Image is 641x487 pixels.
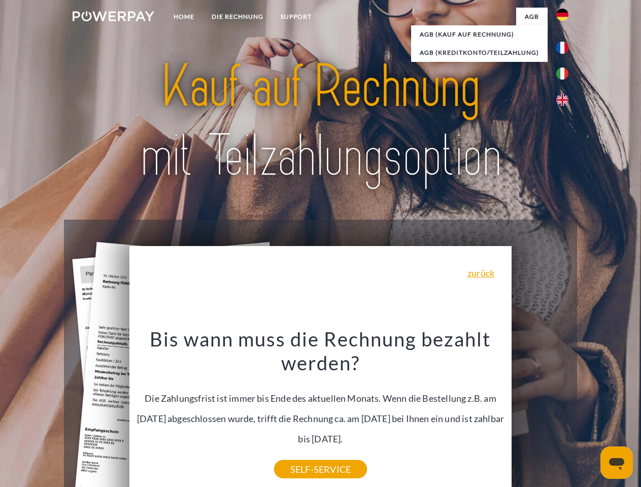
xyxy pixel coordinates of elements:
[556,42,568,54] img: fr
[411,25,548,44] a: AGB (Kauf auf Rechnung)
[274,460,367,478] a: SELF-SERVICE
[467,268,494,277] a: zurück
[516,8,548,26] a: agb
[165,8,203,26] a: Home
[203,8,272,26] a: DIE RECHNUNG
[556,9,568,21] img: de
[272,8,320,26] a: SUPPORT
[556,94,568,106] img: en
[411,44,548,62] a: AGB (Kreditkonto/Teilzahlung)
[136,327,506,469] div: Die Zahlungsfrist ist immer bis Ende des aktuellen Monats. Wenn die Bestellung z.B. am [DATE] abg...
[600,446,633,479] iframe: Schaltfläche zum Öffnen des Messaging-Fensters
[556,67,568,80] img: it
[136,327,506,375] h3: Bis wann muss die Rechnung bezahlt werden?
[97,49,544,194] img: title-powerpay_de.svg
[73,11,154,21] img: logo-powerpay-white.svg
